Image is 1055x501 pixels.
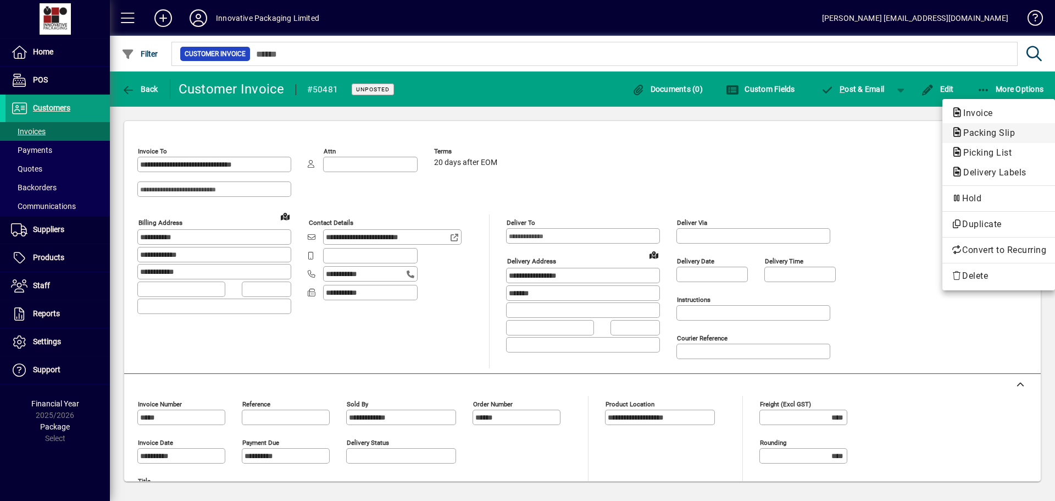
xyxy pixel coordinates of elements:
span: Hold [951,192,1046,205]
span: Duplicate [951,218,1046,231]
span: Picking List [951,147,1017,158]
span: Delete [951,269,1046,283]
span: Invoice [951,108,998,118]
span: Packing Slip [951,128,1020,138]
span: Delivery Labels [951,167,1032,178]
span: Convert to Recurring [951,244,1046,257]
